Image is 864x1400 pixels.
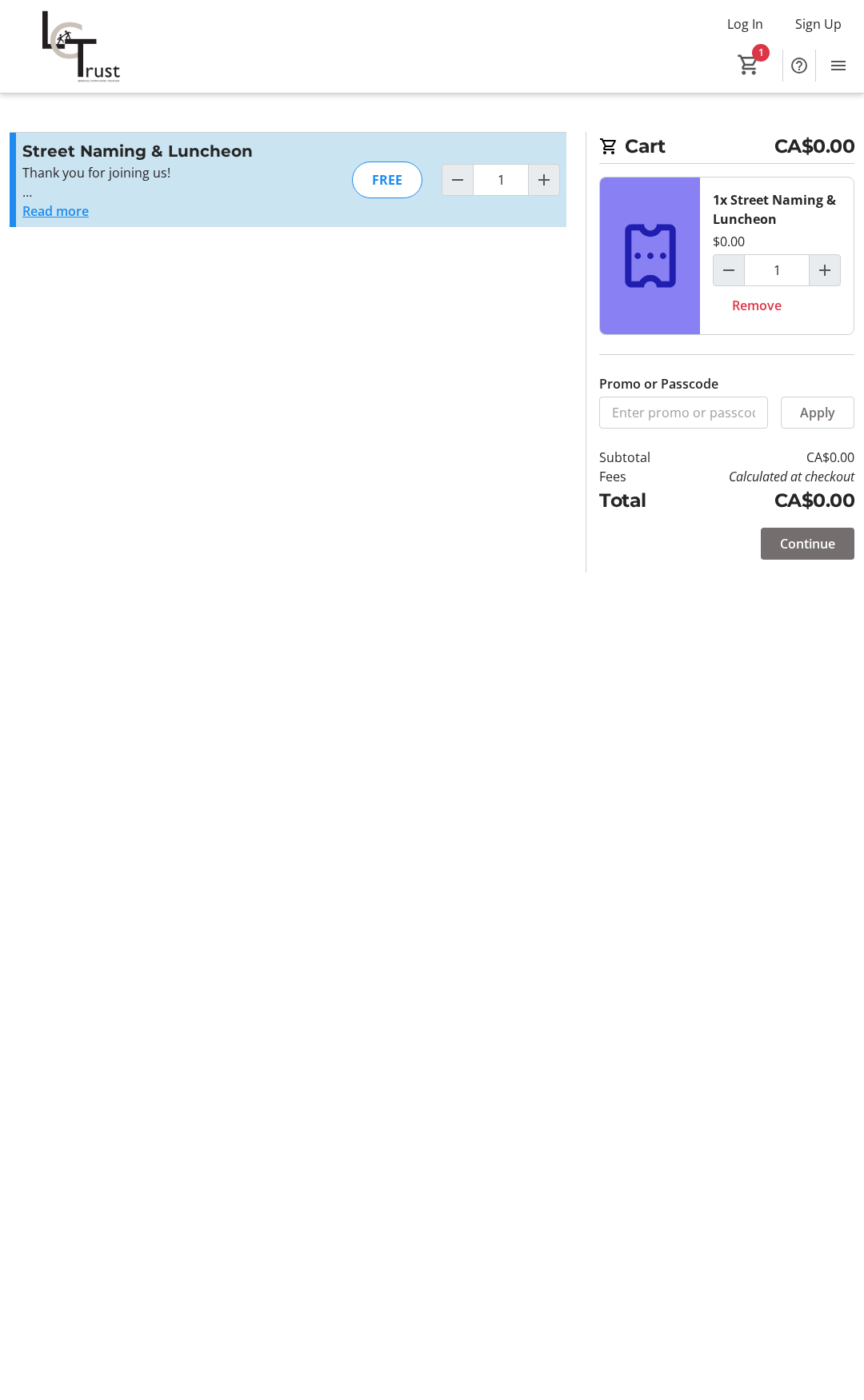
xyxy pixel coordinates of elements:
button: Apply [781,397,854,429]
button: Decrement by one [442,165,473,195]
button: Continue [761,528,854,560]
h3: Street Naming & Luncheon [22,139,333,163]
button: Help [783,50,815,82]
label: Promo or Passcode [599,374,718,393]
button: Increment by one [529,165,559,195]
h2: Cart [599,132,854,164]
td: CA$0.00 [673,486,854,514]
input: Enter promo or passcode [599,397,768,429]
span: CA$0.00 [774,132,855,160]
td: CA$0.00 [673,448,854,467]
button: Sign Up [782,11,854,37]
td: Total [599,486,673,514]
span: Log In [727,14,763,34]
div: $0.00 [713,232,745,251]
span: Remove [732,296,782,315]
span: Continue [780,534,835,553]
td: Fees [599,467,673,486]
button: Cart [734,50,763,79]
td: Subtotal [599,448,673,467]
div: FREE [352,162,422,198]
p: Thank you for joining us! [22,163,333,182]
button: Decrement by one [714,255,744,285]
div: 1x Street Naming & Luncheon [713,190,841,229]
button: Log In [714,11,776,37]
td: Calculated at checkout [673,467,854,486]
input: Street Naming & Luncheon Quantity [473,164,529,196]
span: Apply [800,403,835,422]
span: Sign Up [795,14,842,34]
img: LCT's Logo [10,6,151,86]
button: Read more [22,201,89,221]
button: Remove [713,289,801,321]
button: Menu [822,50,854,82]
input: Street Naming & Luncheon Quantity [744,254,810,286]
button: Increment by one [810,255,840,285]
